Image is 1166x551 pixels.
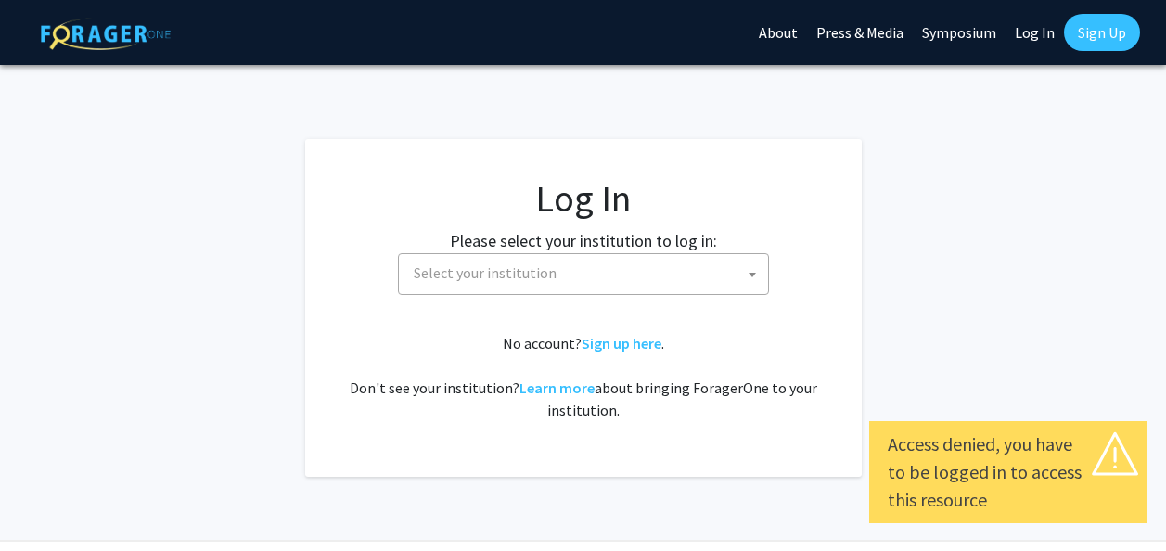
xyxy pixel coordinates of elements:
h1: Log In [342,176,825,221]
span: Select your institution [406,254,768,292]
span: Select your institution [414,263,557,282]
span: Select your institution [398,253,769,295]
a: Sign up here [582,334,661,352]
div: No account? . Don't see your institution? about bringing ForagerOne to your institution. [342,332,825,421]
a: Sign Up [1064,14,1140,51]
img: ForagerOne Logo [41,18,171,50]
div: Access denied, you have to be logged in to access this resource [888,430,1129,514]
iframe: Chat [1087,468,1152,537]
a: Learn more about bringing ForagerOne to your institution [519,378,595,397]
label: Please select your institution to log in: [450,228,717,253]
